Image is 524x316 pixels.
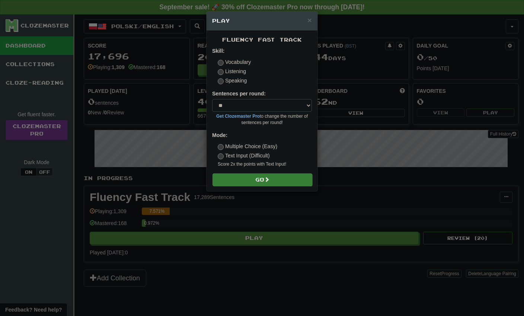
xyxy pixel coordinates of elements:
small: Score 2x the points with Text Input ! [218,161,312,167]
label: Text Input (Difficult) [218,152,270,159]
input: Speaking [218,78,224,84]
label: Speaking [218,77,247,84]
label: Multiple Choice (Easy) [218,143,277,150]
span: × [307,16,312,25]
a: Get Clozemaster Pro [216,114,260,119]
button: Close [307,16,312,24]
input: Listening [218,69,224,75]
span: Fluency Fast Track [222,36,302,43]
button: Go [213,173,312,186]
input: Text Input (Difficult) [218,153,224,159]
label: Listening [218,68,246,75]
label: Sentences per round: [212,90,266,97]
h5: Play [212,17,312,25]
input: Vocabulary [218,60,224,66]
small: to change the number of sentences per round! [212,113,312,126]
strong: Skill: [212,48,224,54]
input: Multiple Choice (Easy) [218,144,224,150]
label: Vocabulary [218,58,251,66]
strong: Mode: [212,132,227,138]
